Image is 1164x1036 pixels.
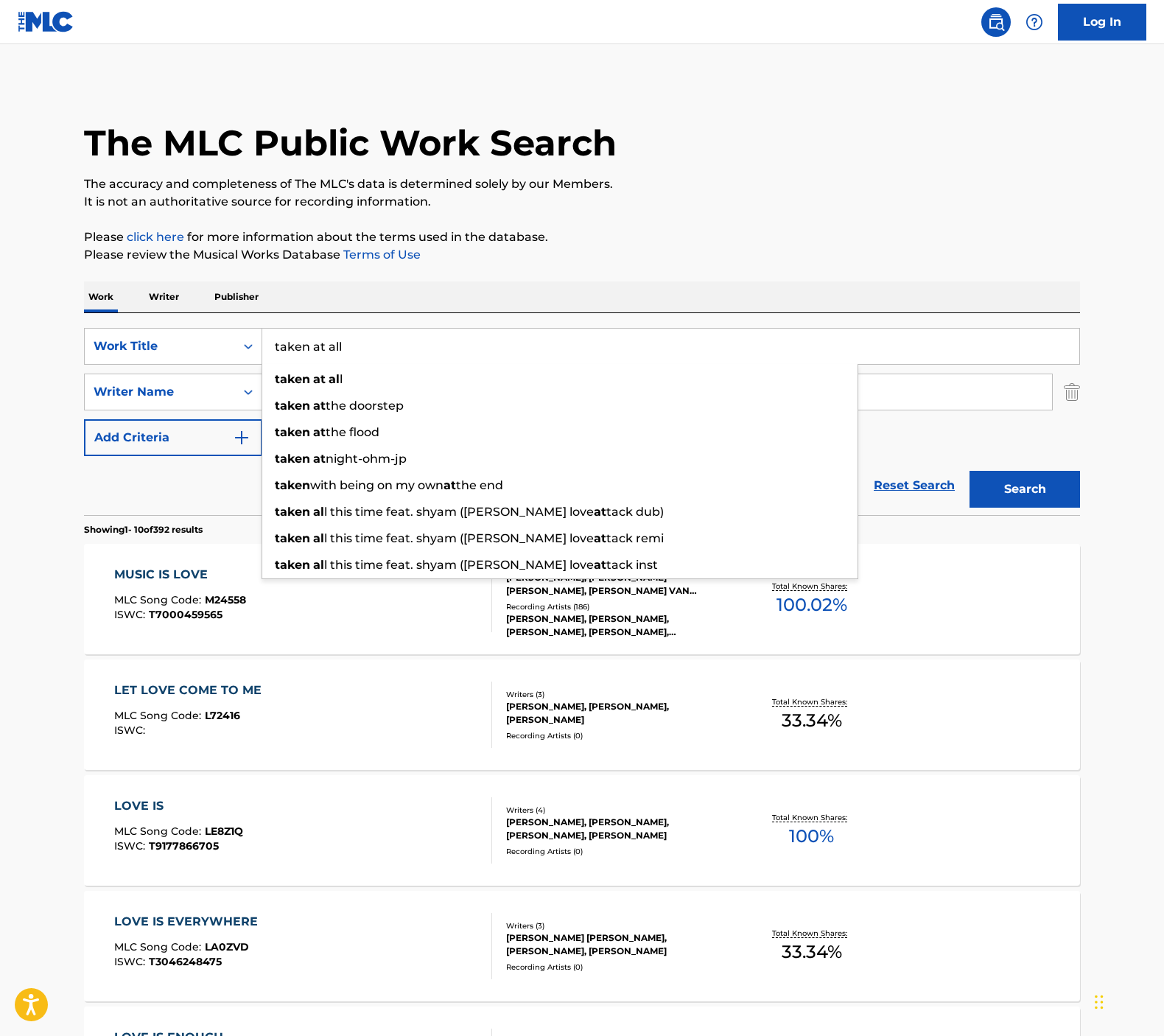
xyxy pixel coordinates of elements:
[324,505,594,519] span: l this time feat. shyam ([PERSON_NAME] love
[506,689,729,700] div: Writers ( 3 )
[275,531,310,545] strong: taken
[326,452,407,466] span: night-ohm-jp
[313,531,324,545] strong: al
[313,425,326,439] strong: at
[443,478,456,492] strong: at
[866,469,962,502] a: Reset Search
[84,281,118,312] p: Work
[324,558,594,572] span: l this time feat. shyam ([PERSON_NAME] love
[340,248,421,262] a: Terms of Use
[772,928,851,939] p: Total Known Shares:
[313,558,324,572] strong: al
[84,891,1080,1001] a: LOVE IS EVERYWHEREMLC Song Code:LA0ZVDISWC:T3046248475Writers (3)[PERSON_NAME] [PERSON_NAME], [PE...
[506,931,729,958] div: [PERSON_NAME] [PERSON_NAME], [PERSON_NAME], [PERSON_NAME]
[275,372,310,386] strong: taken
[84,246,1080,264] p: Please review the Musical Works Database
[776,592,847,618] span: 100.02 %
[114,608,149,621] span: ISWC :
[594,558,606,572] strong: at
[114,825,205,838] span: MLC Song Code :
[149,608,222,621] span: T7000459565
[84,523,203,536] p: Showing 1 - 10 of 392 results
[313,372,326,386] strong: at
[506,612,729,639] div: [PERSON_NAME], [PERSON_NAME], [PERSON_NAME], [PERSON_NAME], [PERSON_NAME]
[1090,965,1164,1036] iframe: Chat Widget
[275,425,310,439] strong: taken
[506,962,729,973] div: Recording Artists ( 0 )
[329,372,340,386] strong: al
[205,825,243,838] span: LE8Z1Q
[205,940,249,953] span: LA0ZVD
[1025,13,1043,31] img: help
[981,7,1011,37] a: Public Search
[114,593,205,606] span: MLC Song Code :
[456,478,503,492] span: the end
[506,571,729,598] div: [PERSON_NAME], [PERSON_NAME] [PERSON_NAME], [PERSON_NAME] VAN [PERSON_NAME]
[506,816,729,842] div: [PERSON_NAME], [PERSON_NAME], [PERSON_NAME], [PERSON_NAME]
[606,558,658,572] span: tack inst
[606,505,664,519] span: tack dub)
[84,228,1080,246] p: Please for more information about the terms used in the database.
[275,558,310,572] strong: taken
[606,531,664,545] span: tack remi
[313,399,326,413] strong: at
[506,920,729,931] div: Writers ( 3 )
[326,399,404,413] span: the doorstep
[114,566,246,584] div: MUSIC IS LOVE
[114,797,243,815] div: LOVE IS
[84,328,1080,515] form: Search Form
[313,505,324,519] strong: al
[275,478,310,492] strong: taken
[987,13,1005,31] img: search
[782,939,842,965] span: 33.34 %
[324,531,594,545] span: l this time feat. shyam ([PERSON_NAME] love
[594,531,606,545] strong: at
[326,425,379,439] span: the flood
[114,839,149,853] span: ISWC :
[275,505,310,519] strong: taken
[84,193,1080,211] p: It is not an authoritative source for recording information.
[782,707,842,734] span: 33.34 %
[84,175,1080,193] p: The accuracy and completeness of The MLC's data is determined solely by our Members.
[144,281,183,312] p: Writer
[1058,4,1146,41] a: Log In
[506,700,729,727] div: [PERSON_NAME], [PERSON_NAME], [PERSON_NAME]
[149,839,219,853] span: T9177866705
[127,230,184,244] a: click here
[114,913,265,931] div: LOVE IS EVERYWHERE
[210,281,263,312] p: Publisher
[970,471,1080,508] button: Search
[18,11,74,32] img: MLC Logo
[772,696,851,707] p: Total Known Shares:
[789,823,834,850] span: 100 %
[313,452,326,466] strong: at
[114,709,205,722] span: MLC Song Code :
[94,383,226,401] div: Writer Name
[84,544,1080,654] a: MUSIC IS LOVEMLC Song Code:M24558ISWC:T7000459565Writers (3)[PERSON_NAME], [PERSON_NAME] [PERSON_...
[1064,374,1080,410] img: Delete Criterion
[506,846,729,857] div: Recording Artists ( 0 )
[205,709,240,722] span: L72416
[772,812,851,823] p: Total Known Shares:
[149,955,222,968] span: T3046248475
[114,682,269,699] div: LET LOVE COME TO ME
[310,478,443,492] span: with being on my own
[114,724,149,737] span: ISWC :
[275,399,310,413] strong: taken
[94,337,226,355] div: Work Title
[1095,980,1104,1024] div: Drag
[772,581,851,592] p: Total Known Shares:
[340,372,343,386] span: l
[114,955,149,968] span: ISWC :
[233,429,250,447] img: 9d2ae6d4665cec9f34b9.svg
[84,121,617,165] h1: The MLC Public Work Search
[84,419,262,456] button: Add Criteria
[506,601,729,612] div: Recording Artists ( 186 )
[84,775,1080,886] a: LOVE ISMLC Song Code:LE8Z1QISWC:T9177866705Writers (4)[PERSON_NAME], [PERSON_NAME], [PERSON_NAME]...
[506,730,729,741] div: Recording Artists ( 0 )
[205,593,246,606] span: M24558
[1020,7,1049,37] div: Help
[84,659,1080,770] a: LET LOVE COME TO MEMLC Song Code:L72416ISWC:Writers (3)[PERSON_NAME], [PERSON_NAME], [PERSON_NAME...
[506,805,729,816] div: Writers ( 4 )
